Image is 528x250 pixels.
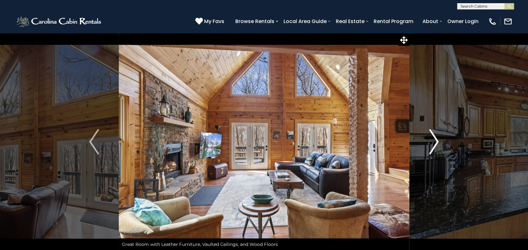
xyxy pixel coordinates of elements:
[195,17,226,26] a: My Favs
[429,129,439,154] img: arrow
[89,129,99,154] img: arrow
[333,16,368,27] a: Real Estate
[204,17,224,25] span: My Favs
[280,16,330,27] a: Local Area Guide
[370,16,416,27] a: Rental Program
[419,16,441,27] a: About
[488,17,497,26] img: phone-regular-white.png
[16,15,103,28] img: White-1-2.png
[232,16,278,27] a: Browse Rentals
[444,16,482,27] a: Owner Login
[503,17,512,26] img: mail-regular-white.png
